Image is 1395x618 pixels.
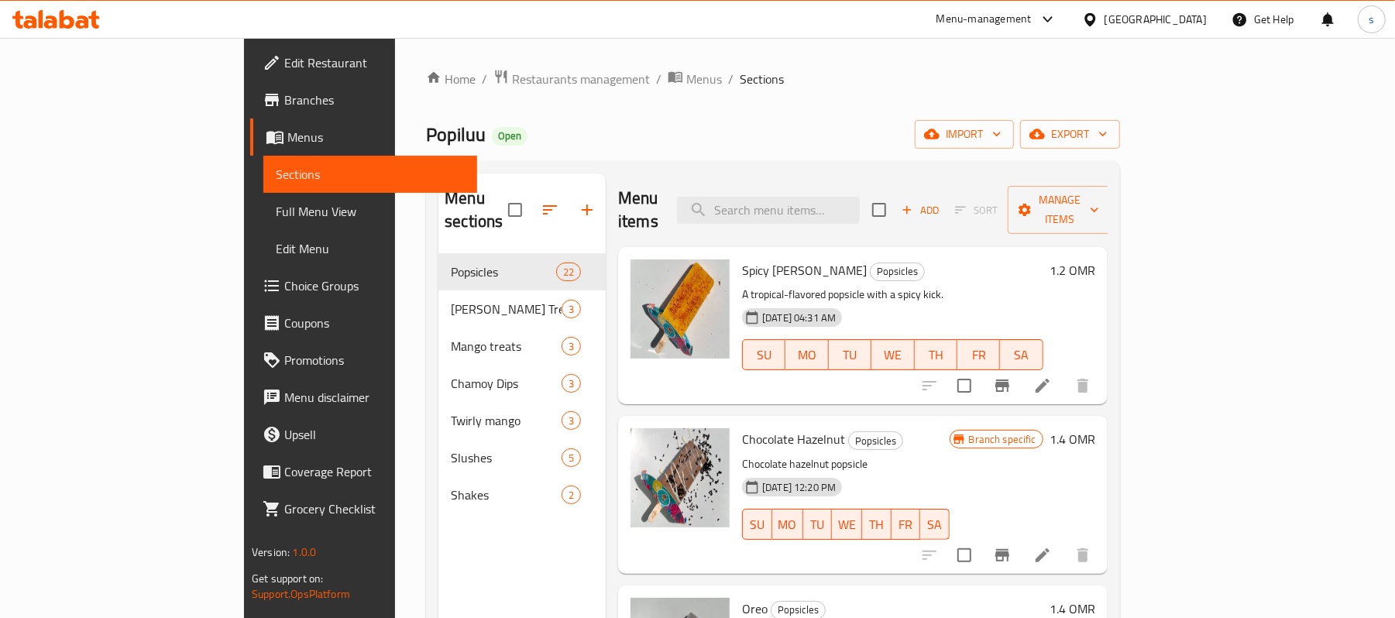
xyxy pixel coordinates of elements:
[556,263,581,281] div: items
[562,300,581,318] div: items
[250,44,477,81] a: Edit Restaurant
[492,129,527,142] span: Open
[562,488,580,503] span: 2
[557,265,580,280] span: 22
[686,70,722,88] span: Menus
[803,509,833,540] button: TU
[263,230,477,267] a: Edit Menu
[562,376,580,391] span: 3
[742,427,845,451] span: Chocolate Hazelnut
[756,311,842,325] span: [DATE] 04:31 AM
[915,120,1014,149] button: import
[562,374,581,393] div: items
[630,259,730,359] img: Spicy Bungo
[569,191,606,228] button: Add section
[287,128,465,146] span: Menus
[984,367,1021,404] button: Branch-specific-item
[899,201,941,219] span: Add
[284,276,465,295] span: Choice Groups
[263,156,477,193] a: Sections
[250,267,477,304] a: Choice Groups
[809,513,826,536] span: TU
[772,509,803,540] button: MO
[785,339,828,370] button: MO
[252,584,350,604] a: Support.OpsPlatform
[250,453,477,490] a: Coverage Report
[926,513,943,536] span: SA
[927,125,1002,144] span: import
[740,70,784,88] span: Sections
[1033,546,1052,565] a: Edit menu item
[742,339,785,370] button: SU
[562,414,580,428] span: 3
[964,344,994,366] span: FR
[1050,428,1095,450] h6: 1.4 OMR
[1050,259,1095,281] h6: 1.2 OMR
[1064,367,1101,404] button: delete
[742,455,950,474] p: Chocolate hazelnut popsicle
[438,402,606,439] div: Twirly mango3
[742,285,1043,304] p: A tropical-flavored popsicle with a spicy kick.
[250,416,477,453] a: Upsell
[276,165,465,184] span: Sections
[252,568,323,589] span: Get support on:
[829,339,871,370] button: TU
[426,69,1120,89] nav: breadcrumb
[250,81,477,118] a: Branches
[871,263,924,280] span: Popsicles
[1064,537,1101,574] button: delete
[921,344,951,366] span: TH
[778,513,797,536] span: MO
[284,53,465,72] span: Edit Restaurant
[948,539,981,572] span: Select to update
[878,344,908,366] span: WE
[284,462,465,481] span: Coverage Report
[499,194,531,226] span: Select all sections
[1020,120,1120,149] button: export
[493,69,650,89] a: Restaurants management
[1008,186,1112,234] button: Manage items
[451,337,562,355] div: Mango treats
[895,198,945,222] span: Add item
[749,344,779,366] span: SU
[984,537,1021,574] button: Branch-specific-item
[438,247,606,520] nav: Menu sections
[870,263,925,281] div: Popsicles
[756,480,842,495] span: [DATE] 12:20 PM
[438,365,606,402] div: Chamoy Dips3
[451,486,562,504] span: Shakes
[1000,339,1043,370] button: SA
[438,476,606,513] div: Shakes2
[512,70,650,88] span: Restaurants management
[868,513,885,536] span: TH
[250,342,477,379] a: Promotions
[562,411,581,430] div: items
[920,509,950,540] button: SA
[849,432,902,450] span: Popsicles
[562,339,580,354] span: 3
[957,339,1000,370] button: FR
[562,451,580,465] span: 5
[284,388,465,407] span: Menu disclaimer
[948,369,981,402] span: Select to update
[562,448,581,467] div: items
[562,337,581,355] div: items
[451,411,562,430] span: Twirly mango
[1105,11,1207,28] div: [GEOGRAPHIC_DATA]
[250,118,477,156] a: Menus
[835,344,865,366] span: TU
[792,344,822,366] span: MO
[284,500,465,518] span: Grocery Checklist
[438,328,606,365] div: Mango treats3
[252,542,290,562] span: Version:
[562,486,581,504] div: items
[630,428,730,527] img: Chocolate Hazelnut
[892,509,921,540] button: FR
[656,70,661,88] li: /
[677,197,860,224] input: search
[1020,191,1099,229] span: Manage items
[451,263,556,281] span: Popsicles
[832,509,862,540] button: WE
[871,339,914,370] button: WE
